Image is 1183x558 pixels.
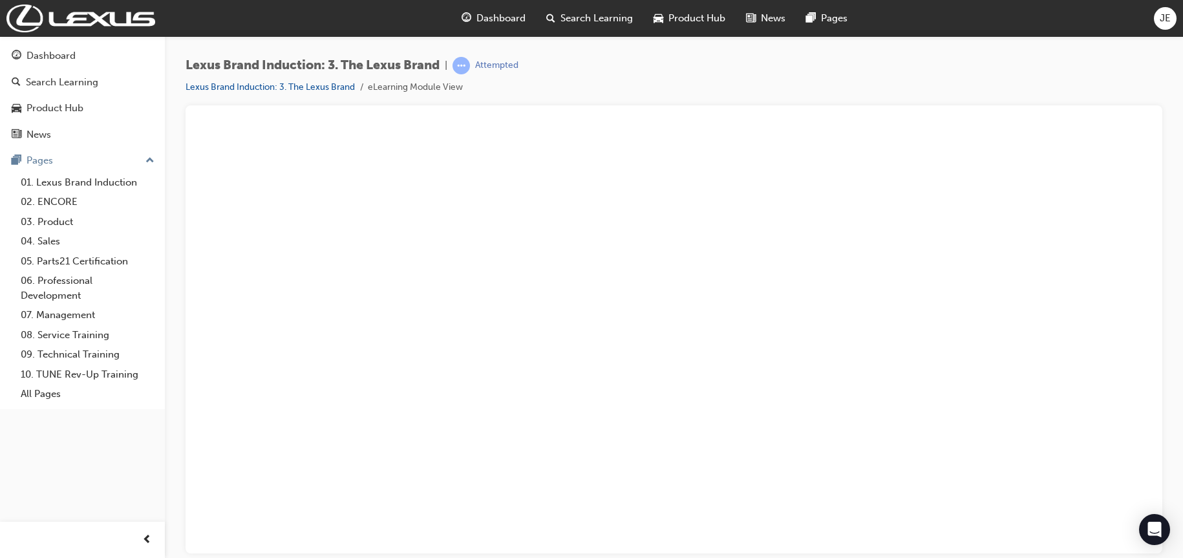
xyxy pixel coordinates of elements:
span: pages-icon [806,10,816,27]
span: Product Hub [668,11,725,26]
span: car-icon [654,10,663,27]
a: pages-iconPages [796,5,858,32]
li: eLearning Module View [368,80,463,95]
a: News [5,123,160,147]
a: search-iconSearch Learning [536,5,643,32]
a: 05. Parts21 Certification [16,252,160,272]
a: Search Learning [5,70,160,94]
a: 07. Management [16,305,160,325]
button: DashboardSearch LearningProduct HubNews [5,41,160,149]
span: guage-icon [462,10,471,27]
div: Pages [27,153,53,168]
span: search-icon [12,77,21,89]
a: Product Hub [5,96,160,120]
a: news-iconNews [736,5,796,32]
span: Dashboard [476,11,526,26]
span: Pages [821,11,847,26]
a: Dashboard [5,44,160,68]
span: guage-icon [12,50,21,62]
div: Search Learning [26,75,98,90]
span: pages-icon [12,155,21,167]
a: 04. Sales [16,231,160,252]
button: Pages [5,149,160,173]
a: All Pages [16,384,160,404]
span: Search Learning [560,11,633,26]
span: car-icon [12,103,21,114]
span: News [761,11,785,26]
img: Trak [6,5,155,32]
a: 03. Product [16,212,160,232]
a: 01. Lexus Brand Induction [16,173,160,193]
a: guage-iconDashboard [451,5,536,32]
span: Lexus Brand Induction: 3. The Lexus Brand [186,58,440,73]
div: Product Hub [27,101,83,116]
a: 10. TUNE Rev-Up Training [16,365,160,385]
a: 08. Service Training [16,325,160,345]
a: car-iconProduct Hub [643,5,736,32]
div: Open Intercom Messenger [1139,514,1170,545]
a: 06. Professional Development [16,271,160,305]
div: News [27,127,51,142]
span: prev-icon [142,532,152,548]
span: learningRecordVerb_ATTEMPT-icon [453,57,470,74]
a: 02. ENCORE [16,192,160,212]
a: Lexus Brand Induction: 3. The Lexus Brand [186,81,355,92]
span: search-icon [546,10,555,27]
span: JE [1160,11,1171,26]
span: up-icon [145,153,155,169]
div: Dashboard [27,48,76,63]
span: news-icon [12,129,21,141]
div: Attempted [475,59,518,72]
span: news-icon [746,10,756,27]
button: JE [1154,7,1177,30]
span: | [445,58,447,73]
a: 09. Technical Training [16,345,160,365]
